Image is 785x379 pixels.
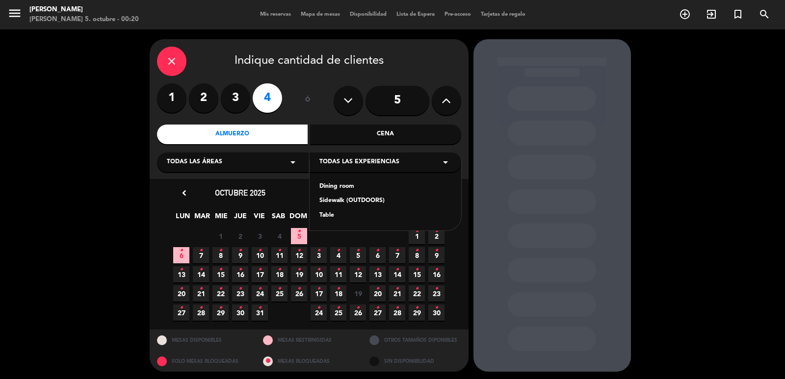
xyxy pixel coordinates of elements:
[292,83,324,118] div: ó
[440,156,451,168] i: arrow_drop_down
[356,262,360,278] i: •
[179,188,189,198] i: chevron_left
[278,281,281,297] i: •
[193,247,209,263] span: 7
[219,300,222,316] i: •
[232,210,248,227] span: JUE
[428,304,445,321] span: 30
[428,266,445,282] span: 16
[180,281,183,297] i: •
[157,125,308,144] div: Almuerzo
[167,157,222,167] span: Todas las áreas
[256,351,362,372] div: MESAS BLOQUEADAS
[252,304,268,321] span: 31
[255,12,296,17] span: Mis reservas
[369,304,386,321] span: 27
[415,300,419,316] i: •
[29,5,139,15] div: [PERSON_NAME]
[409,285,425,302] span: 22
[278,243,281,258] i: •
[232,285,248,302] span: 23
[173,285,189,302] span: 20
[409,247,425,263] span: 8
[337,262,340,278] i: •
[238,243,242,258] i: •
[291,228,307,244] span: 5
[252,228,268,244] span: 3
[271,247,288,263] span: 11
[395,262,399,278] i: •
[330,247,346,263] span: 4
[180,243,183,258] i: •
[157,47,461,76] div: Indique cantidad de clientes
[258,300,262,316] i: •
[409,228,425,244] span: 1
[706,8,717,20] i: exit_to_app
[180,262,183,278] i: •
[376,300,379,316] i: •
[232,304,248,321] span: 30
[311,247,327,263] span: 3
[157,83,186,113] label: 1
[350,266,366,282] span: 12
[271,285,288,302] span: 25
[238,300,242,316] i: •
[232,228,248,244] span: 2
[175,210,191,227] span: LUN
[271,228,288,244] span: 4
[270,210,287,227] span: SAB
[428,247,445,263] span: 9
[319,196,451,206] div: Sidewalk (OUTDOORS)
[232,247,248,263] span: 9
[435,300,438,316] i: •
[232,266,248,282] span: 16
[476,12,530,17] span: Tarjetas de regalo
[440,12,476,17] span: Pre-acceso
[278,262,281,278] i: •
[256,329,362,351] div: MESAS RESTRINGIDAS
[311,285,327,302] span: 17
[337,281,340,297] i: •
[221,83,250,113] label: 3
[376,243,379,258] i: •
[173,266,189,282] span: 13
[362,329,469,351] div: OTROS TAMAÑOS DIPONIBLES
[330,266,346,282] span: 11
[395,243,399,258] i: •
[212,247,229,263] span: 8
[311,266,327,282] span: 10
[193,304,209,321] span: 28
[252,247,268,263] span: 10
[395,281,399,297] i: •
[435,281,438,297] i: •
[258,243,262,258] i: •
[291,266,307,282] span: 19
[297,243,301,258] i: •
[212,266,229,282] span: 15
[251,210,267,227] span: VIE
[296,12,345,17] span: Mapa de mesas
[369,266,386,282] span: 13
[345,12,392,17] span: Disponibilidad
[376,281,379,297] i: •
[219,262,222,278] i: •
[395,300,399,316] i: •
[428,228,445,244] span: 2
[287,156,299,168] i: arrow_drop_down
[369,285,386,302] span: 20
[212,285,229,302] span: 22
[291,285,307,302] span: 26
[199,281,203,297] i: •
[219,243,222,258] i: •
[194,210,210,227] span: MAR
[732,8,744,20] i: turned_in_not
[392,12,440,17] span: Lista de Espera
[376,262,379,278] i: •
[389,266,405,282] span: 14
[319,157,399,167] span: Todas las experiencias
[258,281,262,297] i: •
[356,243,360,258] i: •
[337,300,340,316] i: •
[150,351,256,372] div: SOLO MESAS BLOQUEADAS
[310,125,461,144] div: Cena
